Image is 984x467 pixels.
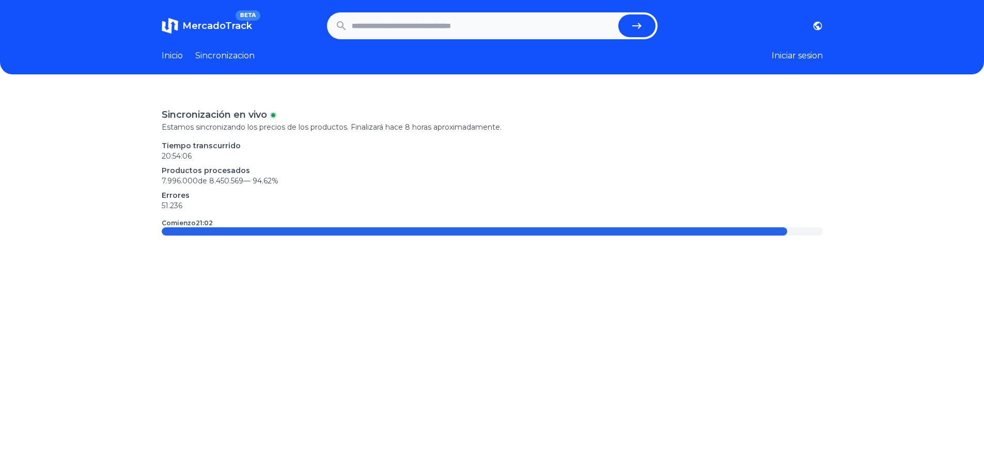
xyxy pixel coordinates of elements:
[162,141,823,151] p: Tiempo transcurrido
[162,107,267,122] p: Sincronización en vivo
[162,165,823,176] p: Productos procesados
[162,200,823,211] p: 51.236
[182,20,252,32] span: MercadoTrack
[162,190,823,200] p: Errores
[772,50,823,62] button: Iniciar sesion
[162,122,823,132] p: Estamos sincronizando los precios de los productos. Finalizará hace 8 horas aproximadamente.
[162,151,192,161] time: 20:54:06
[162,50,183,62] a: Inicio
[236,10,260,21] span: BETA
[162,18,252,34] a: MercadoTrackBETA
[196,219,213,227] time: 21:02
[162,219,213,227] p: Comienzo
[195,50,255,62] a: Sincronizacion
[162,176,823,186] p: 7.996.000 de 8.450.569 —
[253,176,278,185] span: 94.62 %
[162,18,178,34] img: MercadoTrack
